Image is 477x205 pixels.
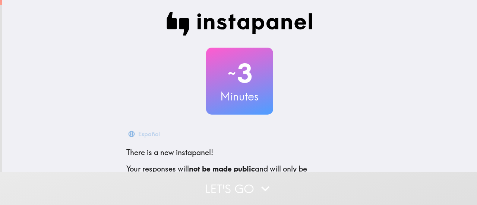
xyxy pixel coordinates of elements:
div: Español [138,129,160,139]
p: Your responses will and will only be confidentially shared with our clients. We'll need your emai... [126,164,353,195]
span: There is a new instapanel! [126,148,213,157]
h3: Minutes [206,89,273,104]
img: Instapanel [167,12,313,36]
button: Español [126,126,163,141]
b: not be made public [189,164,255,173]
span: ~ [227,62,237,84]
h2: 3 [206,58,273,89]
